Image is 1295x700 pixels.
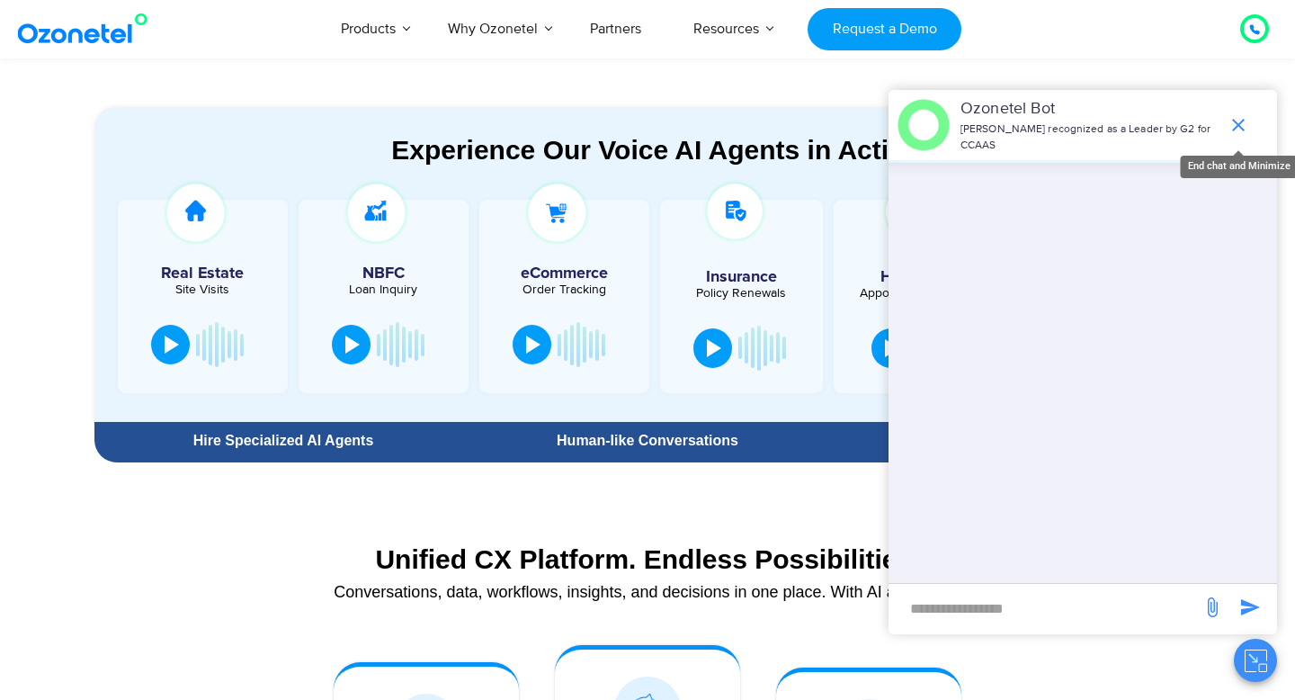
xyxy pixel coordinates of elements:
[898,593,1192,625] div: new-msg-input
[1232,589,1268,625] span: send message
[1194,589,1230,625] span: send message
[488,265,640,282] h5: eCommerce
[103,543,1192,575] div: Unified CX Platform. Endless Possibilities.
[808,8,961,50] a: Request a Demo
[308,283,460,296] div: Loan Inquiry
[669,269,815,285] h5: Insurance
[1220,107,1256,143] span: end chat or minimize
[898,99,950,151] img: header
[103,584,1192,600] div: Conversations, data, workflows, insights, and decisions in one place. With AI at its core!
[472,434,823,448] div: Human-like Conversations
[847,269,993,285] h5: Healthcare
[960,97,1219,121] p: Ozonetel Bot
[847,287,993,300] div: Appointment Booking
[308,265,460,282] h5: NBFC
[960,121,1219,154] p: [PERSON_NAME] recognized as a Leader by G2 for CCAAS
[669,287,815,300] div: Policy Renewals
[103,434,463,448] div: Hire Specialized AI Agents
[1234,639,1277,682] button: Close chat
[841,434,1192,448] div: 24 Vernacular Languages
[112,134,1201,166] div: Experience Our Voice AI Agents in Action
[127,283,279,296] div: Site Visits
[127,265,279,282] h5: Real Estate
[488,283,640,296] div: Order Tracking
